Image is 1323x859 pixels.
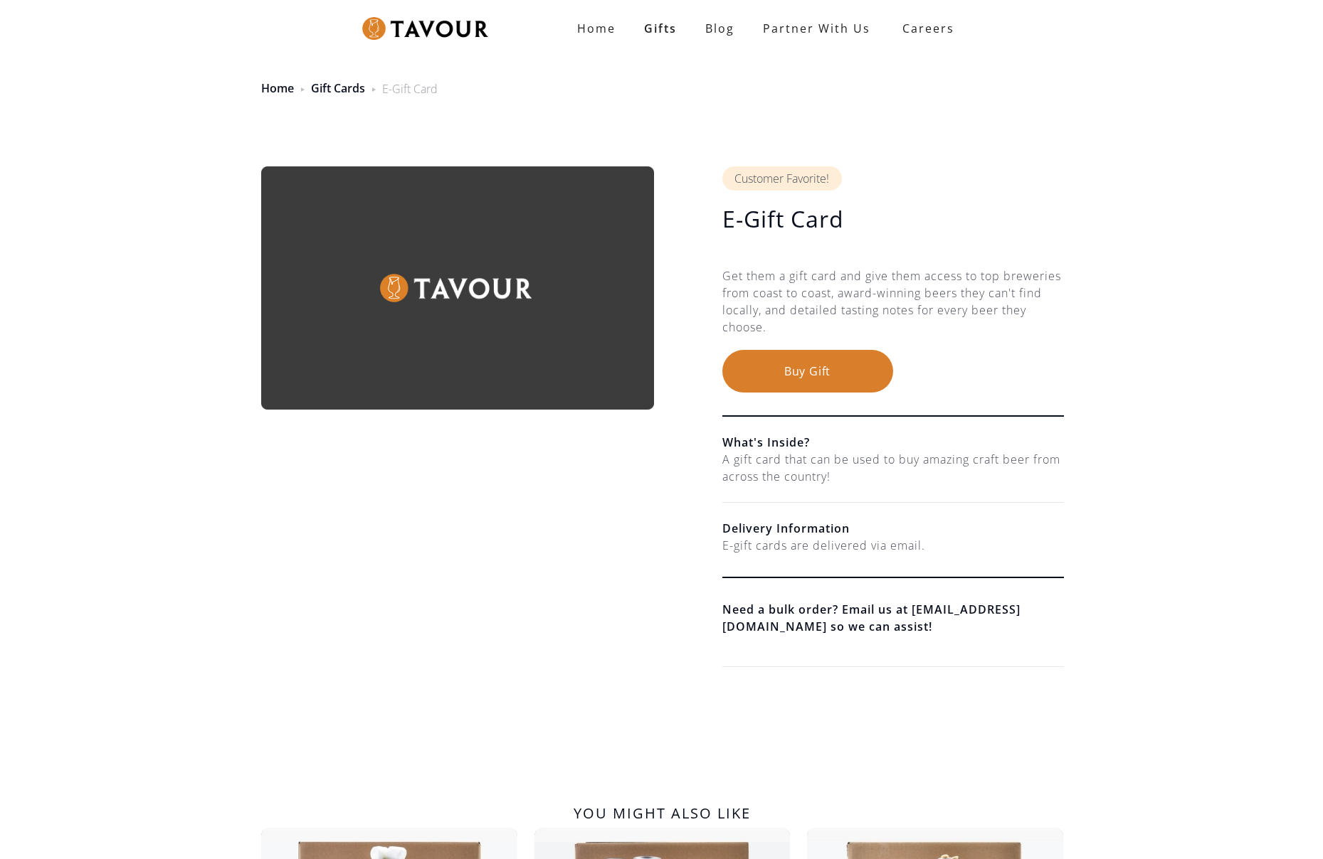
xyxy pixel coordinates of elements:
a: Blog [691,14,749,43]
a: Home [563,14,630,43]
div: Get them a gift card and give them access to top breweries from coast to coast, award-winning bee... [722,267,1064,350]
a: partner with us [749,14,885,43]
a: Home [261,80,294,96]
button: Buy Gift [722,350,893,393]
div: E-Gift Card [382,80,438,97]
a: Gifts [630,14,691,43]
a: Need a bulk order? Email us at [EMAIL_ADDRESS][DOMAIN_NAME] so we can assist! [722,601,1064,635]
div: A gift card that can be used to buy amazing craft beer from across the country! [722,451,1064,485]
div: Customer Favorite! [722,166,842,191]
h6: Delivery Information [722,520,1064,537]
a: Gift Cards [311,80,365,96]
div: E-gift cards are delivered via email. [722,537,1064,554]
h1: E-Gift Card [722,205,1064,233]
strong: Home [577,21,616,36]
a: Careers [885,9,965,48]
h6: What's Inside? [722,434,1064,451]
strong: Careers [902,14,954,43]
h2: You might also like [261,799,1064,828]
